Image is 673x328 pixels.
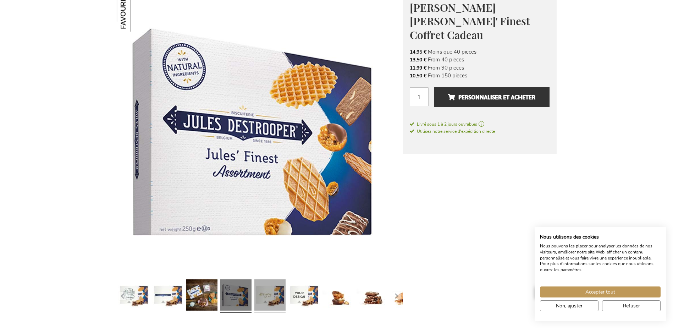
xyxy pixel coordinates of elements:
button: Personnaliser et acheter [434,87,549,107]
a: Utilisez notre service d'expédition directe [410,127,495,135]
li: From 40 pieces [410,56,550,64]
li: From 150 pieces [410,72,550,80]
button: Accepter tous les cookies [540,286,661,297]
span: Non, ajuster [556,302,583,310]
li: From 90 pieces [410,64,550,72]
p: Nous pouvons les placer pour analyser les données de nos visiteurs, améliorer notre site Web, aff... [540,243,661,273]
a: Gaufrettes Croustillantes au Beurre [391,277,422,316]
span: 10,50 € [410,72,426,79]
span: 13,50 € [410,56,426,63]
a: Chocolate Virtuoso [357,277,388,316]
span: [PERSON_NAME] [PERSON_NAME]' Finest Coffret Cadeau [410,0,530,42]
span: Utilisez notre service d'expédition directe [410,129,495,134]
a: Jules Destrooper Jules' Finest Gift Box [118,277,149,316]
a: Florentines aux Amandes [322,277,354,316]
h2: Nous utilisons des cookies [540,234,661,240]
span: 14,95 € [410,49,426,55]
a: Jules Destrooper Jules' Finest Gift Box [254,277,286,316]
a: Jules Destrooper Jules' Finest Gift Box [288,277,320,316]
li: Moins que 40 pieces [410,48,550,56]
button: Ajustez les préférences de cookie [540,300,598,311]
a: Jules Destrooper Jules' Finest Gift Box [152,277,183,316]
span: Personnaliser et acheter [448,92,535,103]
a: Livré sous 1 à 2 jours ouvrables [410,121,550,127]
span: Refuser [623,302,640,310]
input: Qté [410,87,429,106]
a: Jules Destrooper Jules' Finest Coffret Cadeau [220,277,252,316]
button: Refuser tous les cookies [602,300,661,311]
span: 11,99 € [410,65,426,71]
a: Jules' Finest Box [186,277,217,316]
span: Accepter tout [585,288,615,296]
